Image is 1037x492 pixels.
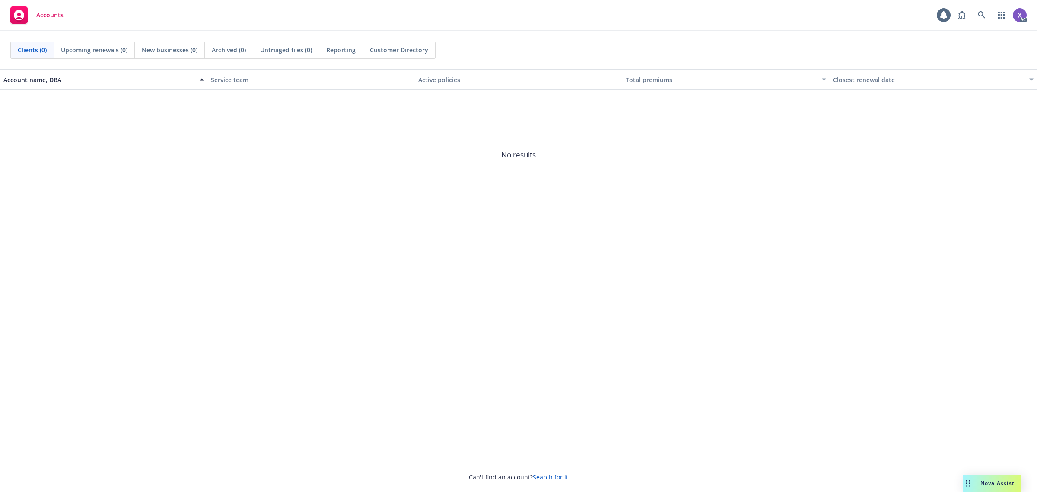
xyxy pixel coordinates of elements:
span: Upcoming renewals (0) [61,45,127,54]
div: Total premiums [626,75,817,84]
button: Active policies [415,69,622,90]
span: Nova Assist [980,479,1015,487]
span: Archived (0) [212,45,246,54]
div: Active policies [418,75,619,84]
div: Account name, DBA [3,75,194,84]
button: Nova Assist [963,475,1021,492]
a: Switch app [993,6,1010,24]
span: Reporting [326,45,356,54]
span: Customer Directory [370,45,428,54]
span: Accounts [36,12,64,19]
a: Search [973,6,990,24]
div: Closest renewal date [833,75,1024,84]
span: Untriaged files (0) [260,45,312,54]
span: New businesses (0) [142,45,197,54]
span: Clients (0) [18,45,47,54]
button: Service team [207,69,415,90]
div: Drag to move [963,475,973,492]
div: Service team [211,75,411,84]
a: Report a Bug [953,6,970,24]
a: Search for it [533,473,568,481]
a: Accounts [7,3,67,27]
span: Can't find an account? [469,473,568,482]
button: Closest renewal date [830,69,1037,90]
button: Total premiums [622,69,830,90]
img: photo [1013,8,1027,22]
